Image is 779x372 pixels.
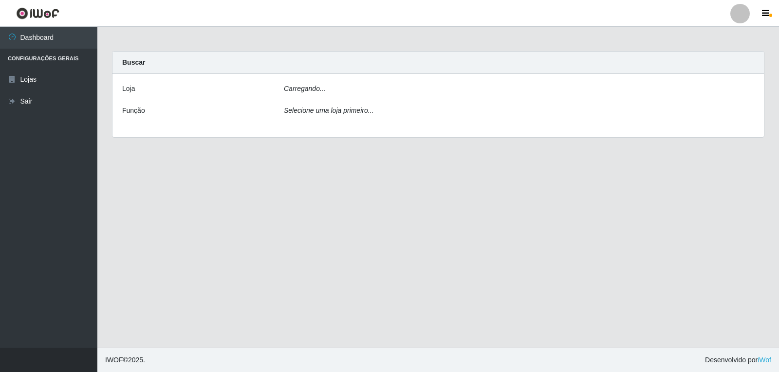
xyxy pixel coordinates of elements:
a: iWof [758,356,771,364]
i: Carregando... [284,85,326,92]
span: Desenvolvido por [705,355,771,365]
label: Loja [122,84,135,94]
i: Selecione uma loja primeiro... [284,106,373,114]
img: CoreUI Logo [16,7,59,19]
label: Função [122,106,145,116]
span: IWOF [105,356,123,364]
strong: Buscar [122,58,145,66]
span: © 2025 . [105,355,145,365]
